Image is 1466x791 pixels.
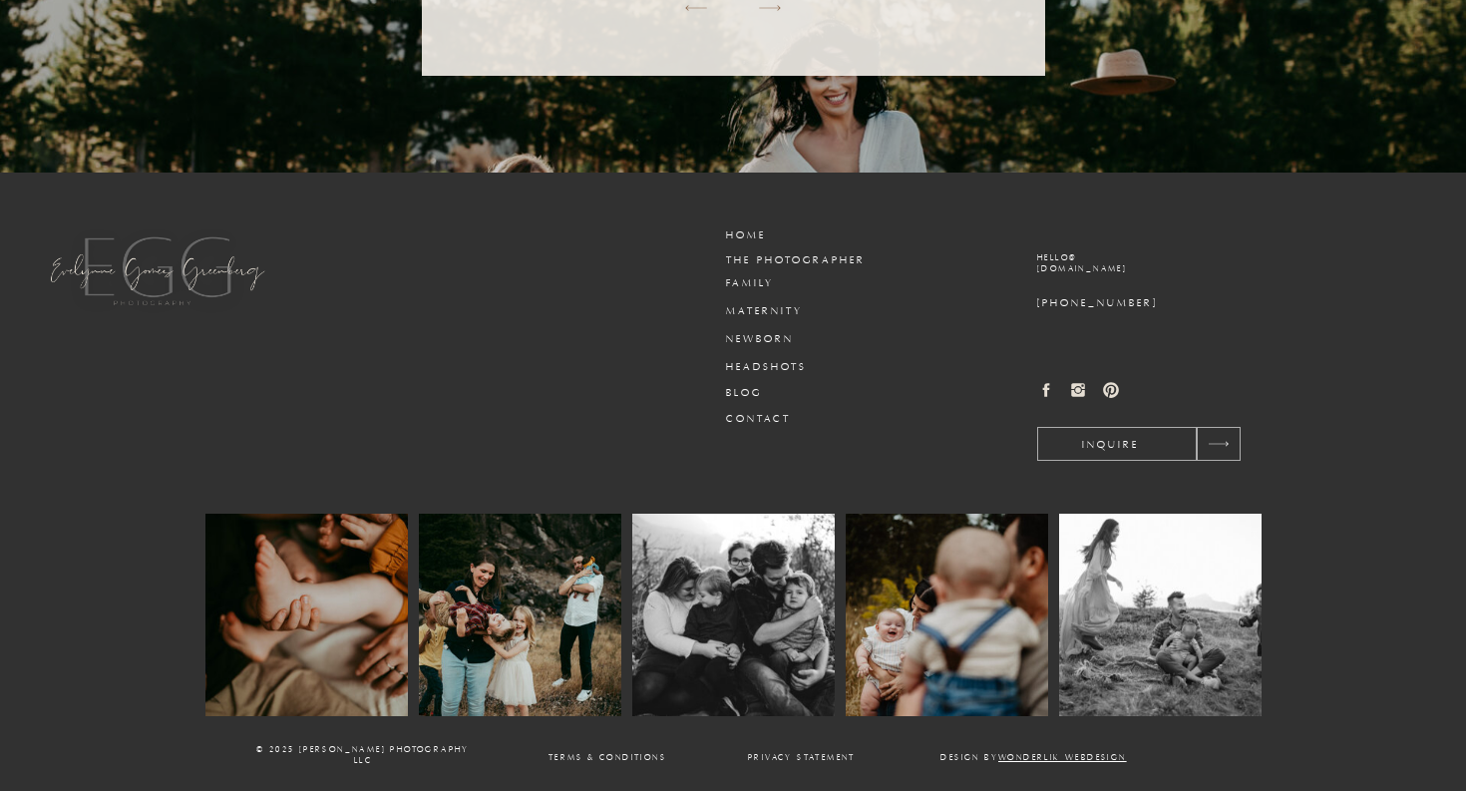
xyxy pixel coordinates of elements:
a: the photographer [726,253,897,268]
a: [PHONE_NUMBER] [1037,296,1282,311]
a: family [726,276,822,291]
img: evelynne gomes greenberg (20 of 73) [205,514,408,716]
a: hello@[DOMAIN_NAME] [1037,253,1282,283]
a: wonderlik webdesign [998,753,1127,763]
a: Home [726,228,822,243]
img: evelynne-gomes-greenberg (6 of 6)-2 [1059,514,1262,716]
img: evelynne gomes greenberg (54 of 73) [419,514,621,716]
p: © 2025 [PERSON_NAME] PHOTOGRAPHY llc [254,745,472,776]
h3: hello@ [DOMAIN_NAME] [1037,253,1282,283]
a: maternity [726,304,822,319]
p: Design by [932,753,1135,760]
a: Terms & conditions [544,753,671,760]
a: inquire [1037,438,1184,450]
img: evelynne gomes greenberg (43 of 73) [632,514,835,716]
a: Blog [726,386,822,401]
a: Privacy Statement [744,753,860,760]
img: evelynne gomes greenberg (70 of 73) [846,514,1048,716]
a: newborn [726,332,822,347]
a: headshots [726,360,822,375]
a: Contact [726,412,822,427]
